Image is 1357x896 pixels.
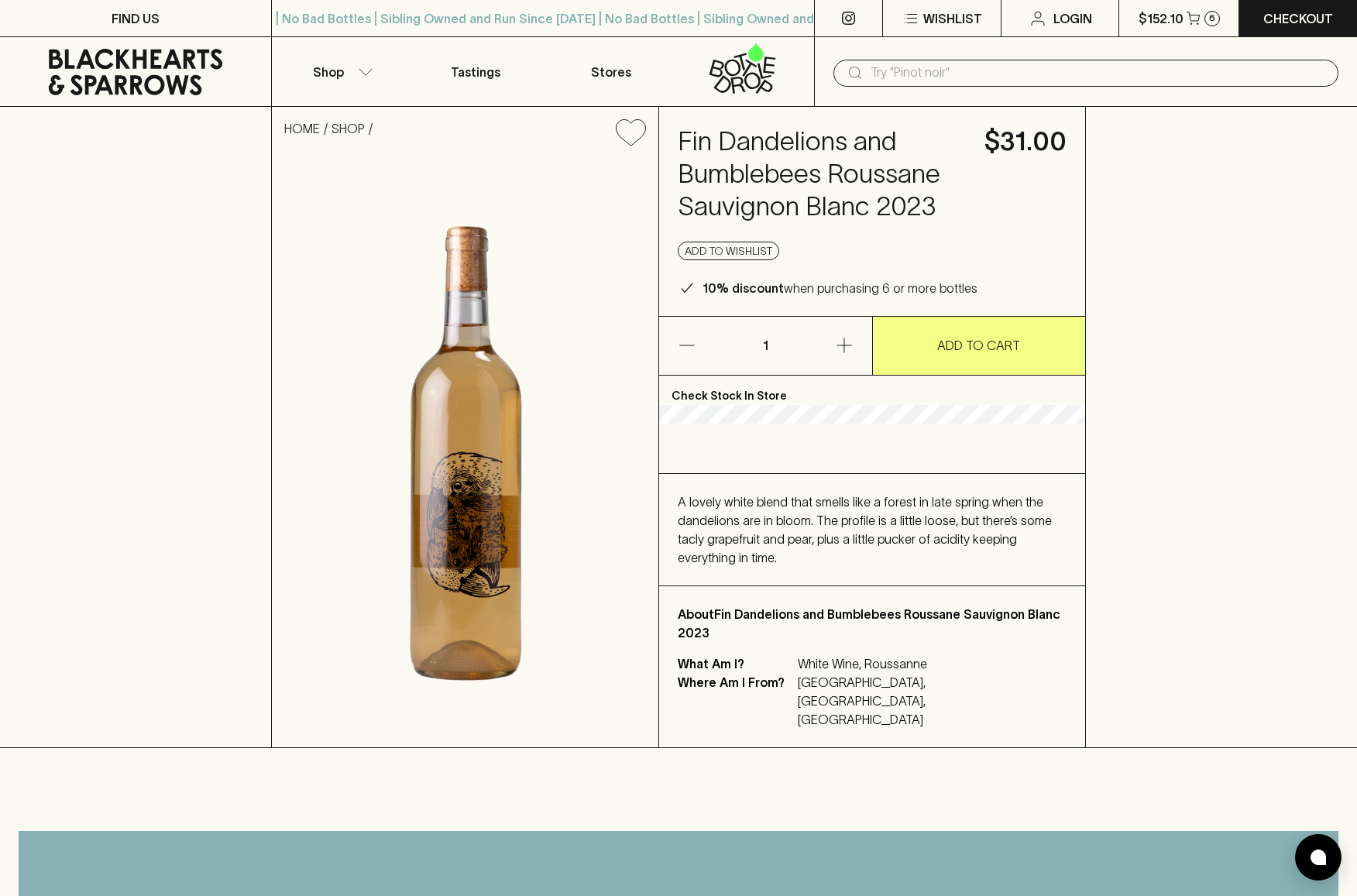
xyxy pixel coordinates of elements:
[272,159,658,747] img: 36241.png
[543,37,678,106] a: Stores
[659,376,1084,405] p: Check Stock In Store
[937,336,1020,355] p: ADD TO CART
[1263,9,1333,28] p: Checkout
[678,125,965,223] h4: Fin Dandelions and Bumblebees Roussane Sauvignon Blanc 2023
[1209,14,1215,22] p: 6
[112,9,160,28] p: FIND US
[451,63,500,81] p: Tastings
[798,654,1047,673] p: White Wine, Roussanne
[272,37,407,106] button: Shop
[678,673,794,729] p: Where Am I From?
[1053,9,1092,28] p: Login
[923,9,982,28] p: Wishlist
[678,242,779,260] button: Add to wishlist
[284,122,320,136] a: HOME
[984,125,1067,158] h4: $31.00
[407,37,543,106] a: Tastings
[678,605,1066,642] p: About Fin Dandelions and Bumblebees Roussane Sauvignon Blanc 2023
[703,281,784,295] b: 10% discount
[332,122,365,136] a: SHOP
[873,317,1085,375] button: ADD TO CART
[1311,850,1326,865] img: bubble-icon
[591,63,631,81] p: Stores
[313,63,344,81] p: Shop
[678,495,1052,565] span: A lovely white blend that smells like a forest in late spring when the dandelions are in bloom. T...
[610,113,652,153] button: Add to wishlist
[871,60,1326,85] input: Try "Pinot noir"
[747,317,785,375] p: 1
[798,673,1047,729] p: [GEOGRAPHIC_DATA], [GEOGRAPHIC_DATA], [GEOGRAPHIC_DATA]
[703,279,977,297] p: when purchasing 6 or more bottles
[1139,9,1184,28] p: $152.10
[678,654,794,673] p: What Am I?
